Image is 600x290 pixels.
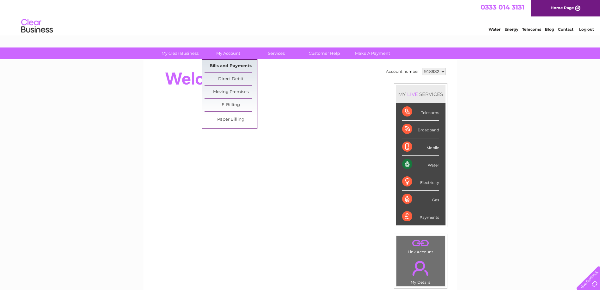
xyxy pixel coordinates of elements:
[579,27,594,32] a: Log out
[154,47,206,59] a: My Clear Business
[402,173,439,191] div: Electricity
[205,60,257,72] a: Bills and Payments
[481,3,524,11] a: 0333 014 3131
[504,27,518,32] a: Energy
[402,121,439,138] div: Broadband
[545,27,554,32] a: Blog
[396,236,445,256] td: Link Account
[298,47,351,59] a: Customer Help
[402,208,439,225] div: Payments
[384,66,420,77] td: Account number
[205,99,257,111] a: E-Billing
[522,27,541,32] a: Telecoms
[205,86,257,98] a: Moving Premises
[402,138,439,156] div: Mobile
[396,85,445,103] div: MY SERVICES
[151,3,450,31] div: Clear Business is a trading name of Verastar Limited (registered in [GEOGRAPHIC_DATA] No. 3667643...
[21,16,53,36] img: logo.png
[398,238,443,249] a: .
[406,91,419,97] div: LIVE
[205,113,257,126] a: Paper Billing
[489,27,501,32] a: Water
[402,103,439,121] div: Telecoms
[396,255,445,287] td: My Details
[402,156,439,173] div: Water
[250,47,302,59] a: Services
[205,73,257,85] a: Direct Debit
[558,27,573,32] a: Contact
[402,191,439,208] div: Gas
[398,257,443,279] a: .
[202,47,254,59] a: My Account
[346,47,399,59] a: Make A Payment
